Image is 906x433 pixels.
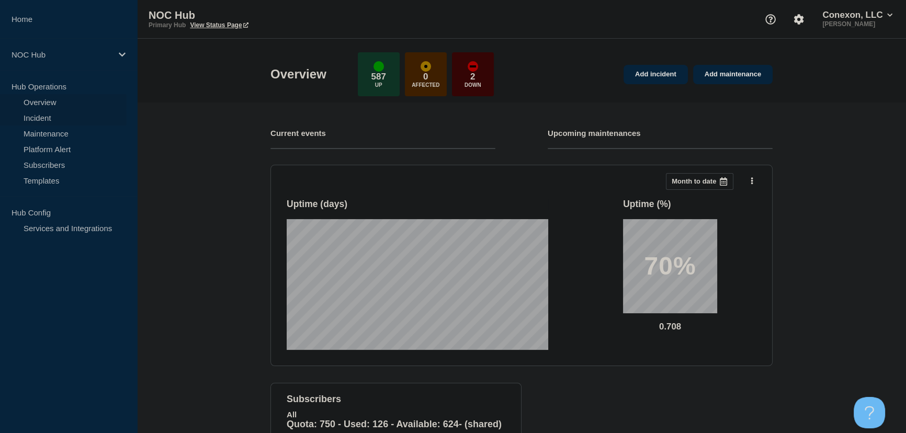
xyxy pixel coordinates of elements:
div: affected [421,61,431,72]
p: 0.708 [623,322,717,332]
a: Add incident [624,65,688,84]
button: Support [760,8,782,30]
p: 2 [470,72,475,82]
a: Add maintenance [693,65,773,84]
p: All [287,410,505,419]
p: Up [375,82,382,88]
p: NOC Hub [149,9,358,21]
h3: Uptime ( days ) [287,199,548,210]
h1: Overview [270,67,326,82]
div: up [373,61,384,72]
p: Primary Hub [149,21,186,29]
div: down [468,61,478,72]
p: 587 [371,72,386,82]
p: Down [465,82,481,88]
button: Month to date [666,173,733,190]
p: [PERSON_NAME] [820,20,894,28]
p: 0 [423,72,428,82]
h4: Upcoming maintenances [548,129,641,138]
iframe: Help Scout Beacon - Open [854,397,885,428]
p: NOC Hub [12,50,112,59]
h3: Uptime ( % ) [623,199,756,210]
p: Affected [412,82,439,88]
p: Month to date [672,177,716,185]
a: View Status Page [190,21,248,29]
button: Account settings [788,8,810,30]
h4: subscribers [287,394,505,405]
span: Quota: 750 - Used: 126 - Available: 624 - (shared) [287,419,502,429]
button: Conexon, LLC [820,10,894,20]
p: 70% [644,254,696,279]
h4: Current events [270,129,326,138]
